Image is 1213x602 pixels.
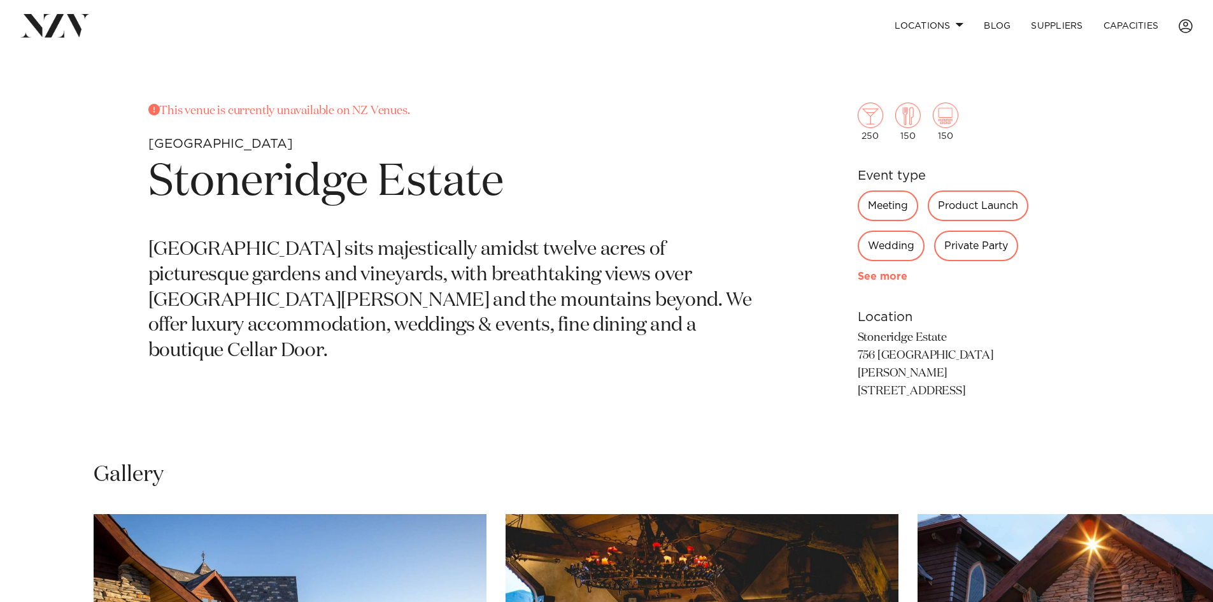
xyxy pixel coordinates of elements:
[858,329,1065,401] p: Stoneridge Estate 756 [GEOGRAPHIC_DATA][PERSON_NAME] [STREET_ADDRESS]
[858,231,925,261] div: Wedding
[1021,12,1093,39] a: SUPPLIERS
[148,238,767,364] p: [GEOGRAPHIC_DATA] sits majestically amidst twelve acres of picturesque gardens and vineyards, wit...
[934,231,1018,261] div: Private Party
[928,190,1028,221] div: Product Launch
[884,12,974,39] a: Locations
[94,461,164,489] h2: Gallery
[858,308,1065,327] h6: Location
[148,138,293,150] small: [GEOGRAPHIC_DATA]
[148,103,767,120] p: This venue is currently unavailable on NZ Venues.
[933,103,958,128] img: theatre.png
[858,190,918,221] div: Meeting
[933,103,958,141] div: 150
[895,103,921,128] img: dining.png
[895,103,921,141] div: 150
[858,166,1065,185] h6: Event type
[1093,12,1169,39] a: Capacities
[858,103,883,141] div: 250
[858,103,883,128] img: cocktail.png
[974,12,1021,39] a: BLOG
[20,14,90,37] img: nzv-logo.png
[148,154,767,212] h1: Stoneridge Estate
